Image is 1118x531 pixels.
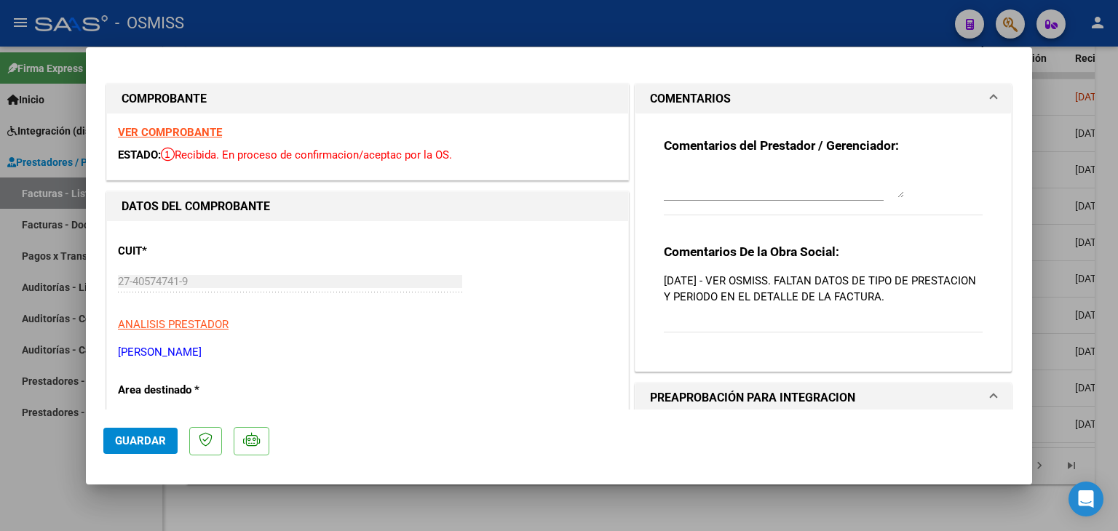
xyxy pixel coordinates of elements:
[650,389,855,407] h1: PREAPROBACIÓN PARA INTEGRACION
[635,84,1011,113] mat-expansion-panel-header: COMENTARIOS
[122,199,270,213] strong: DATOS DEL COMPROBANTE
[1069,482,1103,516] div: Open Intercom Messenger
[118,382,268,399] p: Area destinado *
[122,92,207,105] strong: COMPROBANTE
[161,148,452,161] span: Recibida. En proceso de confirmacion/aceptac por la OS.
[635,113,1011,371] div: COMENTARIOS
[118,344,617,361] p: [PERSON_NAME]
[664,244,839,259] strong: Comentarios De la Obra Social:
[664,138,899,153] strong: Comentarios del Prestador / Gerenciador:
[103,428,178,454] button: Guardar
[650,90,731,108] h1: COMENTARIOS
[118,126,222,139] a: VER COMPROBANTE
[118,243,268,260] p: CUIT
[115,434,166,447] span: Guardar
[664,273,983,305] p: [DATE] - VER OSMISS. FALTAN DATOS DE TIPO DE PRESTACION Y PERIODO EN EL DETALLE DE LA FACTURA.
[635,383,1011,412] mat-expansion-panel-header: PREAPROBACIÓN PARA INTEGRACION
[118,318,229,331] span: ANALISIS PRESTADOR
[118,148,161,161] span: ESTADO:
